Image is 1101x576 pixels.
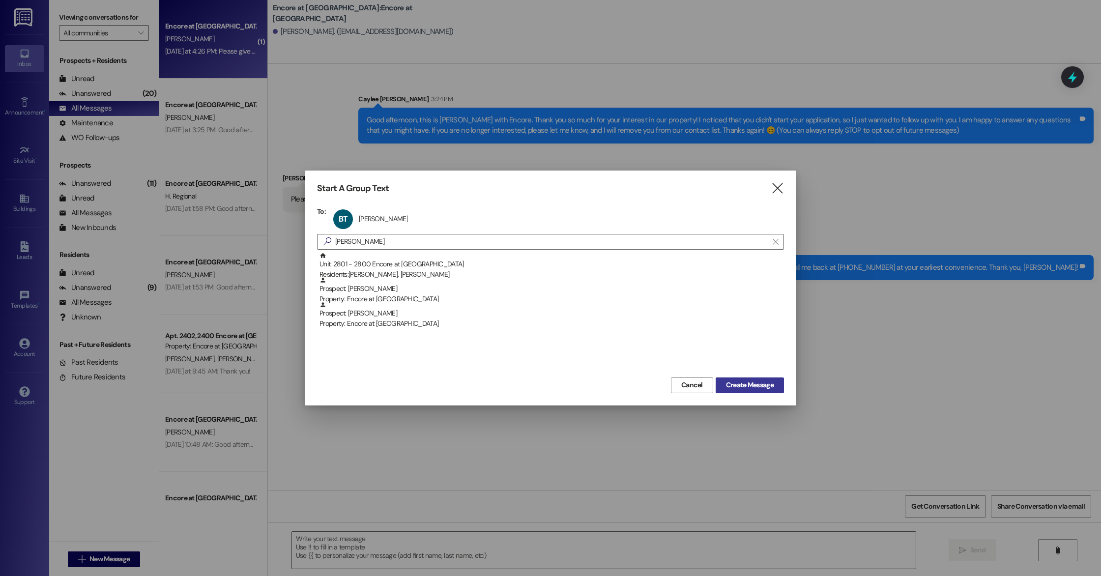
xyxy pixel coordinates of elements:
button: Cancel [671,377,713,393]
h3: Start A Group Text [317,183,389,194]
div: Property: Encore at [GEOGRAPHIC_DATA] [319,294,784,304]
i:  [771,183,784,194]
div: Unit: 2801 - 2800 Encore at [GEOGRAPHIC_DATA] [319,252,784,280]
button: Create Message [716,377,784,393]
span: BT [339,214,348,224]
div: Prospect: [PERSON_NAME] [319,277,784,305]
div: Unit: 2801 - 2800 Encore at [GEOGRAPHIC_DATA]Residents:[PERSON_NAME], [PERSON_NAME] [317,252,784,277]
div: Prospect: [PERSON_NAME] [319,301,784,329]
button: Clear text [768,234,783,249]
div: Prospect: [PERSON_NAME]Property: Encore at [GEOGRAPHIC_DATA] [317,277,784,301]
h3: To: [317,207,326,216]
div: Prospect: [PERSON_NAME]Property: Encore at [GEOGRAPHIC_DATA] [317,301,784,326]
input: Search for any contact or apartment [335,235,768,249]
div: [PERSON_NAME] [359,214,408,223]
div: Residents: [PERSON_NAME], [PERSON_NAME] [319,269,784,280]
i:  [319,236,335,247]
span: Cancel [681,380,703,390]
span: Create Message [726,380,774,390]
div: Property: Encore at [GEOGRAPHIC_DATA] [319,318,784,329]
i:  [773,238,778,246]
